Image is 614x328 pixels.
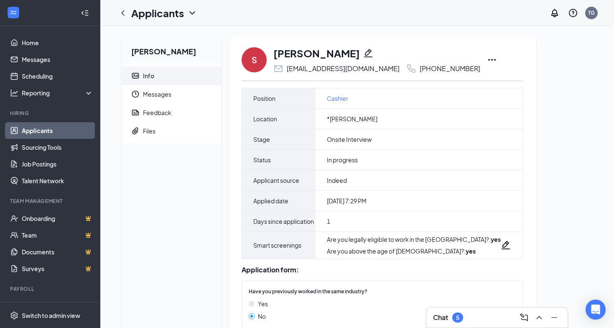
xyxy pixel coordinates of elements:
div: Switch to admin view [22,311,80,320]
span: Onsite Interview [327,135,372,143]
svg: Collapse [81,9,89,17]
span: Stage [253,134,270,144]
span: No [258,312,266,321]
h3: Chat [433,313,448,322]
span: Have you previously worked in the same industry? [249,288,367,296]
a: OnboardingCrown [22,210,93,227]
div: 5 [456,314,459,321]
span: *[PERSON_NAME] [327,115,377,123]
svg: ContactCard [131,72,140,80]
button: Minimize [548,311,561,324]
svg: Ellipses [487,55,497,65]
button: ChevronUp [532,311,546,324]
svg: WorkstreamLogo [9,8,18,17]
svg: Paperclip [131,127,140,135]
a: DocumentsCrown [22,243,93,260]
a: Messages [22,51,93,68]
strong: yes [466,247,476,255]
a: PayrollCrown [22,298,93,315]
svg: Pencil [501,240,511,250]
span: Days since application [253,216,314,226]
svg: Settings [10,311,18,320]
svg: Email [273,64,283,74]
div: Open Intercom Messenger [586,300,606,320]
span: Status [253,155,271,165]
div: S [252,54,257,66]
div: Payroll [10,285,92,292]
h1: [PERSON_NAME] [273,46,360,60]
span: Applied date [253,196,288,206]
span: Messages [143,85,215,103]
div: Are you above the age of [DEMOGRAPHIC_DATA]? : [327,247,501,255]
strong: yes [491,236,501,243]
a: PaperclipFiles [121,122,222,140]
span: Yes [258,299,268,308]
svg: ChevronLeft [118,8,128,18]
span: In progress [327,156,358,164]
svg: Phone [406,64,416,74]
span: Indeed [327,176,347,184]
svg: Minimize [549,313,559,323]
a: Home [22,34,93,51]
svg: ComposeMessage [519,313,529,323]
a: ContactCardInfo [121,67,222,85]
svg: Report [131,108,140,117]
span: 1 [327,217,330,225]
div: Feedback [143,108,171,117]
h2: [PERSON_NAME] [121,36,222,63]
div: [PHONE_NUMBER] [420,64,480,73]
a: TeamCrown [22,227,93,243]
a: Talent Network [22,172,93,189]
svg: Analysis [10,89,18,97]
span: Applicant source [253,175,299,185]
span: Smart screenings [253,240,301,250]
div: Hiring [10,110,92,117]
h1: Applicants [131,6,184,20]
a: Applicants [22,122,93,139]
div: Application form: [242,266,523,274]
span: Position [253,93,275,103]
a: Scheduling [22,68,93,85]
a: Cashier [327,94,348,103]
svg: Pencil [363,48,373,58]
button: ComposeMessage [517,311,531,324]
a: Job Postings [22,156,93,172]
div: Reporting [22,89,94,97]
svg: QuestionInfo [568,8,578,18]
span: [DATE] 7:29 PM [327,197,367,205]
div: TG [588,9,595,16]
span: Location [253,114,277,124]
div: [EMAIL_ADDRESS][DOMAIN_NAME] [287,64,400,73]
div: Are you legally eligible to work in the [GEOGRAPHIC_DATA]? : [327,235,501,243]
a: SurveysCrown [22,260,93,277]
svg: Notifications [550,8,560,18]
svg: ChevronDown [187,8,197,18]
div: Team Management [10,197,92,205]
div: Files [143,127,155,135]
a: ReportFeedback [121,103,222,122]
svg: ChevronUp [534,313,544,323]
svg: Clock [131,90,140,98]
a: Sourcing Tools [22,139,93,156]
a: ClockMessages [121,85,222,103]
div: Info [143,72,154,80]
